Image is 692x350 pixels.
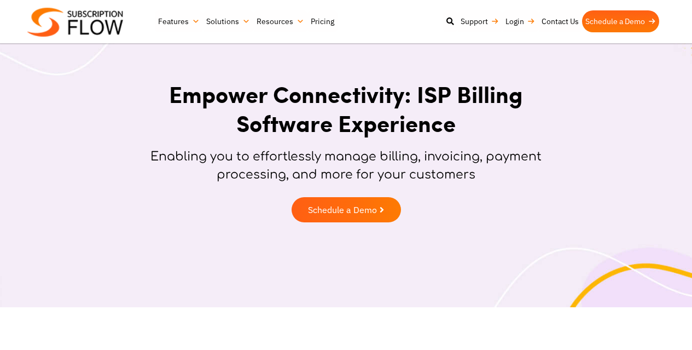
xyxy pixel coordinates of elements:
a: Support [457,10,502,32]
img: Subscriptionflow [27,8,123,37]
a: Pricing [307,10,338,32]
p: Enabling you to effortlessly manage billing, invoicing, payment processing, and more for your cus... [119,148,573,184]
h1: Empower Connectivity: ISP Billing Software Experience [119,79,573,137]
a: Schedule a Demo [582,10,659,32]
a: Login [502,10,538,32]
a: Schedule a Demo [292,197,401,222]
a: Solutions [203,10,253,32]
span: Schedule a Demo [308,205,377,214]
a: Contact Us [538,10,582,32]
a: Resources [253,10,307,32]
a: Features [155,10,203,32]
